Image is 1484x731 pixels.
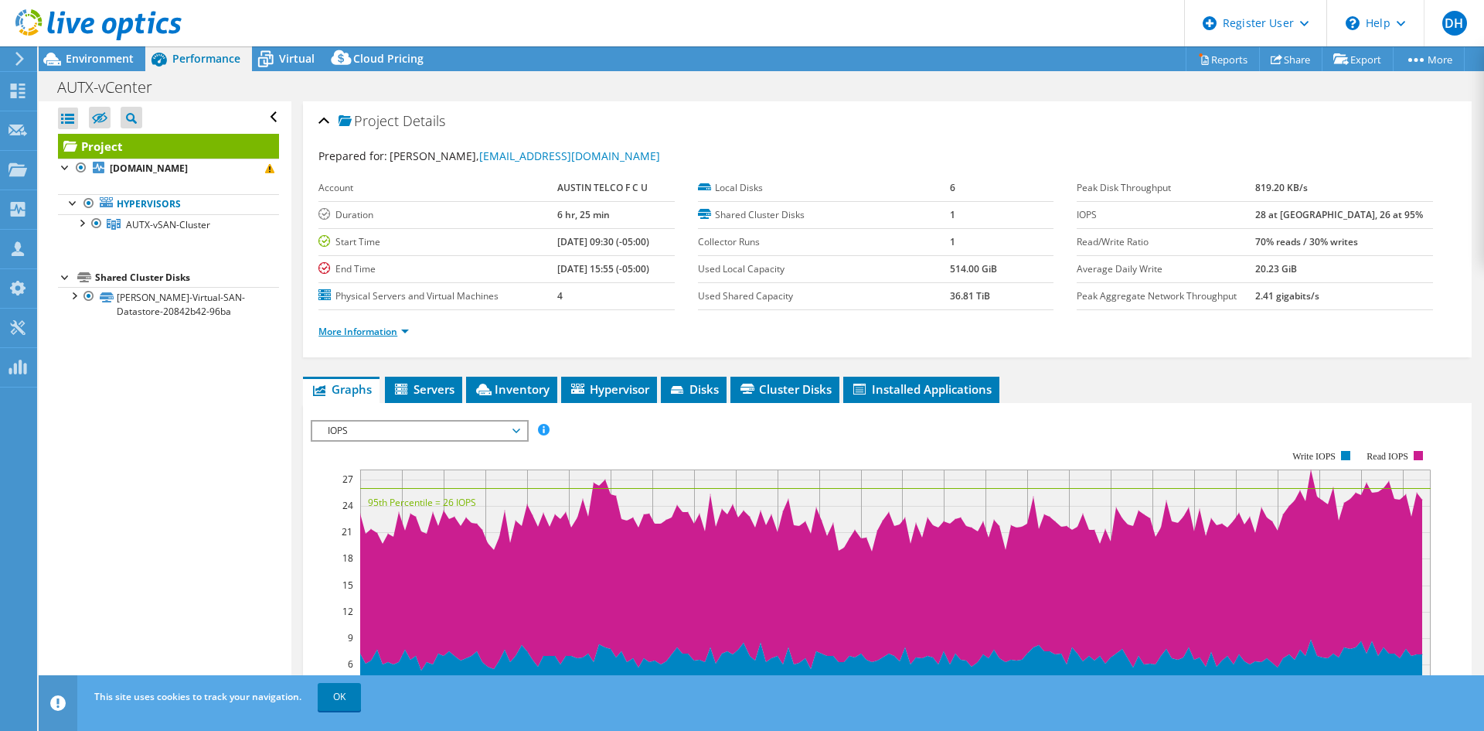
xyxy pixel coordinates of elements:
[1255,235,1358,248] b: 70% reads / 30% writes
[557,262,649,275] b: [DATE] 15:55 (-05:00)
[318,683,361,711] a: OK
[348,631,353,644] text: 9
[698,261,950,277] label: Used Local Capacity
[311,381,372,397] span: Graphs
[1077,261,1254,277] label: Average Daily Write
[318,180,557,196] label: Account
[172,51,240,66] span: Performance
[1346,16,1360,30] svg: \n
[318,149,387,163] label: Prepared for:
[342,499,353,512] text: 24
[353,51,424,66] span: Cloud Pricing
[557,181,648,194] b: AUSTIN TELCO F C U
[1077,234,1254,250] label: Read/Write Ratio
[318,207,557,223] label: Duration
[698,289,950,304] label: Used Shared Capacity
[698,234,950,250] label: Collector Runs
[50,79,176,96] h1: AUTX-vCenter
[950,262,997,275] b: 514.00 GiB
[851,381,992,397] span: Installed Applications
[318,261,557,277] label: End Time
[342,579,353,592] text: 15
[1255,262,1297,275] b: 20.23 GiB
[698,180,950,196] label: Local Disks
[479,149,660,163] a: [EMAIL_ADDRESS][DOMAIN_NAME]
[318,234,557,250] label: Start Time
[1186,47,1260,71] a: Reports
[1077,180,1254,196] label: Peak Disk Throughput
[348,658,353,671] text: 6
[403,111,445,130] span: Details
[368,496,476,509] text: 95th Percentile = 26 IOPS
[342,605,353,618] text: 12
[318,325,409,338] a: More Information
[1259,47,1322,71] a: Share
[950,289,990,302] b: 36.81 TiB
[339,114,399,129] span: Project
[669,381,719,397] span: Disks
[393,381,454,397] span: Servers
[110,162,188,175] b: [DOMAIN_NAME]
[318,289,557,304] label: Physical Servers and Virtual Machines
[1393,47,1465,71] a: More
[1255,181,1308,194] b: 819.20 KB/s
[126,218,210,231] span: AUTX-vSAN-Cluster
[66,51,134,66] span: Environment
[58,214,279,234] a: AUTX-vSAN-Cluster
[557,235,649,248] b: [DATE] 09:30 (-05:00)
[95,268,279,287] div: Shared Cluster Disks
[58,159,279,179] a: [DOMAIN_NAME]
[342,552,353,565] text: 18
[1077,289,1254,304] label: Peak Aggregate Network Throughput
[1077,207,1254,223] label: IOPS
[58,287,279,321] a: [PERSON_NAME]-Virtual-SAN-Datastore-20842b42-96ba
[342,473,353,486] text: 27
[342,525,352,538] text: 21
[390,149,660,163] span: [PERSON_NAME],
[58,134,279,159] a: Project
[557,208,610,221] b: 6 hr, 25 min
[1255,289,1319,302] b: 2.41 gigabits/s
[950,208,955,221] b: 1
[474,381,550,397] span: Inventory
[1442,11,1467,36] span: DH
[950,181,955,194] b: 6
[1322,47,1394,71] a: Export
[698,207,950,223] label: Shared Cluster Disks
[950,235,955,248] b: 1
[320,422,519,440] span: IOPS
[279,51,315,66] span: Virtual
[1367,451,1409,462] text: Read IOPS
[738,381,832,397] span: Cluster Disks
[58,194,279,214] a: Hypervisors
[569,381,649,397] span: Hypervisor
[1292,451,1336,462] text: Write IOPS
[1255,208,1423,221] b: 28 at [GEOGRAPHIC_DATA], 26 at 95%
[94,690,301,703] span: This site uses cookies to track your navigation.
[557,289,563,302] b: 4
